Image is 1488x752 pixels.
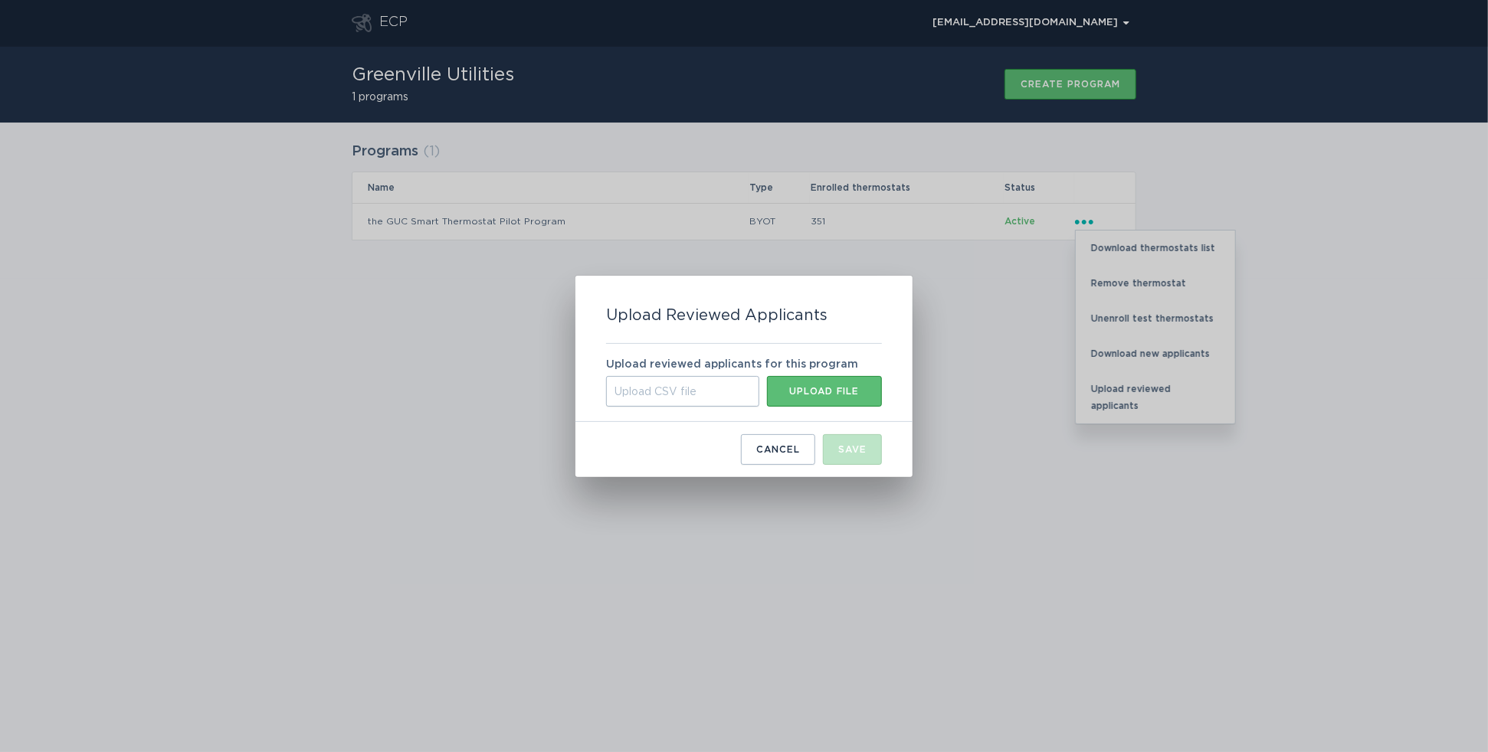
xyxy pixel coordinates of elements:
[775,387,874,396] div: Upload file
[823,434,882,465] button: Save
[767,376,882,407] button: Upload CSV file
[741,434,815,465] button: Cancel
[756,445,800,454] div: Cancel
[606,376,759,407] div: Upload CSV file
[606,359,858,370] label: Upload reviewed applicants for this program
[838,445,867,454] div: Save
[575,276,913,477] div: Upload Program Applicants
[606,306,828,325] h2: Upload Reviewed Applicants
